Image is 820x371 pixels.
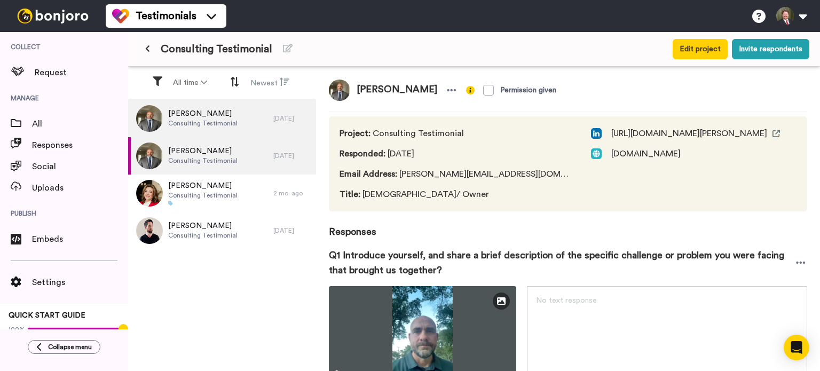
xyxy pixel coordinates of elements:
span: Email Address : [340,170,397,178]
span: [PERSON_NAME] [350,80,444,101]
button: All time [167,73,214,92]
a: [PERSON_NAME]Consulting Testimonial2 mo. ago [128,175,316,212]
span: Request [35,66,128,79]
div: [DATE] [273,114,311,123]
div: Permission given [500,85,556,96]
img: 3f17cd37-fd58-4c59-9317-689ba98b7de1.jpeg [136,105,163,132]
button: Collapse menu [28,340,100,354]
span: Responded : [340,149,385,158]
span: Embeds [32,233,128,246]
span: Consulting Testimonial [168,231,238,240]
span: Consulting Testimonial [340,127,570,140]
img: bj-logo-header-white.svg [13,9,93,23]
a: [PERSON_NAME]Consulting Testimonial[DATE] [128,212,316,249]
span: Consulting Testimonial [168,191,238,200]
div: 2 mo. ago [273,189,311,198]
span: [PERSON_NAME] [168,108,238,119]
span: [DEMOGRAPHIC_DATA]/ Owner [340,188,570,201]
div: [DATE] [273,226,311,235]
span: Uploads [32,181,128,194]
img: 87f4d1cd-ec1a-4079-8737-82714417025e.jpeg [136,180,163,207]
span: All [32,117,128,130]
span: Consulting Testimonial [161,42,272,57]
img: linked-in.png [591,128,602,139]
span: Q1 Introduce yourself, and share a brief description of the specific challenge or problem you wer... [329,248,794,278]
div: Open Intercom Messenger [784,335,809,360]
div: [DATE] [273,152,311,160]
span: QUICK START GUIDE [9,312,85,319]
a: [PERSON_NAME]Consulting Testimonial[DATE] [128,100,316,137]
span: Responses [329,211,807,239]
img: 09ec0616-76d8-4d80-9822-9811e933b20c.jpeg [136,217,163,244]
span: [PERSON_NAME] [168,146,238,156]
a: [PERSON_NAME]Consulting Testimonial[DATE] [128,137,316,175]
span: [DATE] [340,147,570,160]
button: Invite respondents [732,39,809,59]
span: No text response [536,297,597,304]
span: 100% [9,325,25,334]
span: Testimonials [136,9,196,23]
img: web.svg [591,148,602,159]
span: Settings [32,276,128,289]
span: Collapse menu [48,343,92,351]
span: [URL][DOMAIN_NAME][PERSON_NAME] [611,127,767,140]
span: [PERSON_NAME] [168,220,238,231]
span: [PERSON_NAME] [168,180,238,191]
button: Newest [244,73,296,93]
img: 3f17cd37-fd58-4c59-9317-689ba98b7de1.jpeg [329,80,350,101]
div: Tooltip anchor [119,324,128,334]
span: Social [32,160,128,173]
span: Project : [340,129,370,138]
span: [DOMAIN_NAME] [611,147,681,160]
button: Edit project [673,39,728,59]
span: Title : [340,190,360,199]
span: Consulting Testimonial [168,119,238,128]
img: info-yellow.svg [466,86,475,94]
span: [PERSON_NAME][EMAIL_ADDRESS][DOMAIN_NAME] [340,168,570,180]
img: 3f17cd37-fd58-4c59-9317-689ba98b7de1.jpeg [136,143,163,169]
span: Consulting Testimonial [168,156,238,165]
img: tm-color.svg [112,7,129,25]
span: Responses [32,139,128,152]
